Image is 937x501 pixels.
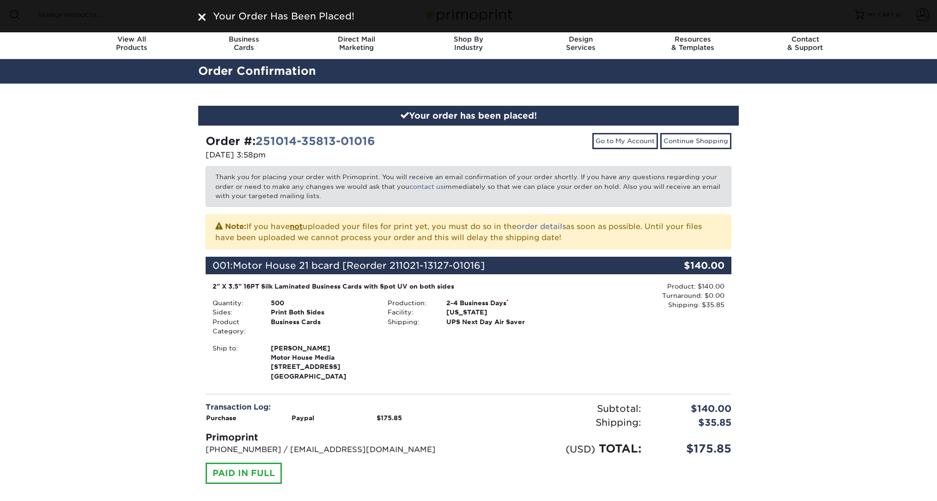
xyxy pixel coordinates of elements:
[637,35,749,43] span: Resources
[264,298,381,308] div: 500
[524,35,637,52] div: Services
[198,106,739,126] div: Your order has been placed!
[637,30,749,59] a: Resources& Templates
[292,414,314,422] strong: Paypal
[206,257,644,274] div: 001:
[188,35,300,52] div: Cards
[413,35,525,43] span: Shop By
[381,298,439,308] div: Production:
[264,308,381,317] div: Print Both Sides
[191,63,746,80] h2: Order Confirmation
[206,150,462,161] p: [DATE] 3:58pm
[599,442,641,455] span: TOTAL:
[215,220,722,243] p: If you have uploaded your files for print yet, you must do so in the as soon as possible. Until y...
[468,416,648,429] div: Shipping:
[381,308,439,317] div: Facility:
[206,308,264,317] div: Sides:
[271,344,374,353] span: [PERSON_NAME]
[592,133,658,149] a: Go to My Account
[300,30,413,59] a: Direct MailMarketing
[206,463,282,484] div: PAID IN FULL
[439,317,556,326] div: UPS Next Day Air Saver
[377,414,402,422] strong: $175.85
[409,183,444,190] a: contact us
[206,444,462,455] p: [PHONE_NUMBER] / [EMAIL_ADDRESS][DOMAIN_NAME]
[413,30,525,59] a: Shop ByIndustry
[188,30,300,59] a: BusinessCards
[225,222,246,231] strong: Note:
[300,35,413,43] span: Direct Mail
[206,166,731,206] p: Thank you for placing your order with Primoprint. You will receive an email confirmation of your ...
[524,30,637,59] a: DesignServices
[468,402,648,416] div: Subtotal:
[76,30,188,59] a: View AllProducts
[290,222,303,231] b: not
[644,257,731,274] div: $140.00
[206,134,375,148] strong: Order #:
[206,344,264,381] div: Ship to:
[566,443,595,455] small: (USD)
[188,35,300,43] span: Business
[439,298,556,308] div: 2-4 Business Days
[206,298,264,308] div: Quantity:
[206,317,264,336] div: Product Category:
[300,35,413,52] div: Marketing
[271,344,374,380] strong: [GEOGRAPHIC_DATA]
[256,134,375,148] a: 251014-35813-01016
[637,35,749,52] div: & Templates
[271,353,374,362] span: Motor House Media
[206,414,237,422] strong: Purchase
[517,222,566,231] a: order details
[233,260,485,271] span: Motor House 21 bcard [Reorder 211021-13127-01016]
[264,317,381,336] div: Business Cards
[648,416,738,429] div: $35.85
[524,35,637,43] span: Design
[556,282,724,310] div: Product: $140.00 Turnaround: $0.00 Shipping: $35.85
[198,13,206,21] img: close
[76,35,188,43] span: View All
[413,35,525,52] div: Industry
[749,35,861,52] div: & Support
[76,35,188,52] div: Products
[271,362,374,371] span: [STREET_ADDRESS]
[206,402,462,413] div: Transaction Log:
[749,35,861,43] span: Contact
[206,430,462,444] div: Primoprint
[439,308,556,317] div: [US_STATE]
[660,133,731,149] a: Continue Shopping
[648,402,738,416] div: $140.00
[213,282,549,291] div: 2" X 3.5" 16PT Silk Laminated Business Cards with Spot UV on both sides
[749,30,861,59] a: Contact& Support
[213,11,354,22] span: Your Order Has Been Placed!
[648,441,738,457] div: $175.85
[381,317,439,326] div: Shipping:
